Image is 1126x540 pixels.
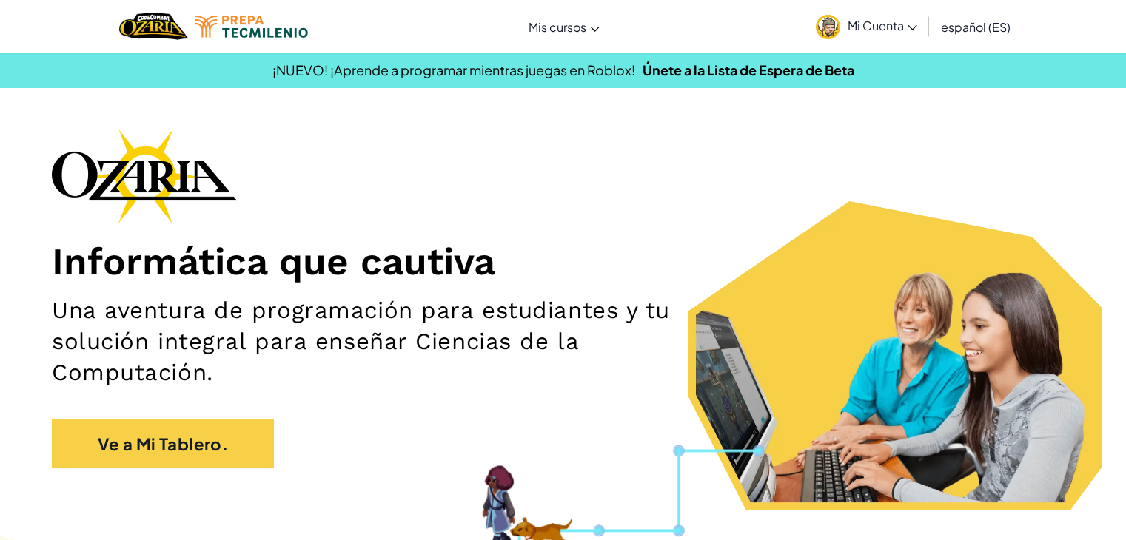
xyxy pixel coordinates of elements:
a: Únete a la Lista de Espera de Beta [643,61,854,78]
font: Una aventura de programación para estudiantes y tu solución integral para enseñar Ciencias de la ... [52,297,670,387]
font: Informática que cautiva [52,239,495,283]
font: español (ES) [941,19,1011,35]
font: ¡NUEVO! ¡Aprende a programar mientras juegas en Roblox! [272,61,635,78]
img: avatar [816,15,840,39]
a: Ve a Mi Tablero. [52,419,274,468]
img: Hogar [119,11,188,41]
a: Mis cursos [521,7,607,47]
font: Mi Cuenta [848,18,904,33]
a: Logotipo de Ozaria de CodeCombat [119,11,188,41]
font: Mis cursos [529,19,586,35]
a: Mi Cuenta [808,3,925,50]
img: Logotipo de Tecmilenio [195,16,308,38]
font: Ve a Mi Tablero. [98,433,228,454]
img: Logotipo de la marca Ozaria [52,129,237,223]
a: español (ES) [934,7,1018,47]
